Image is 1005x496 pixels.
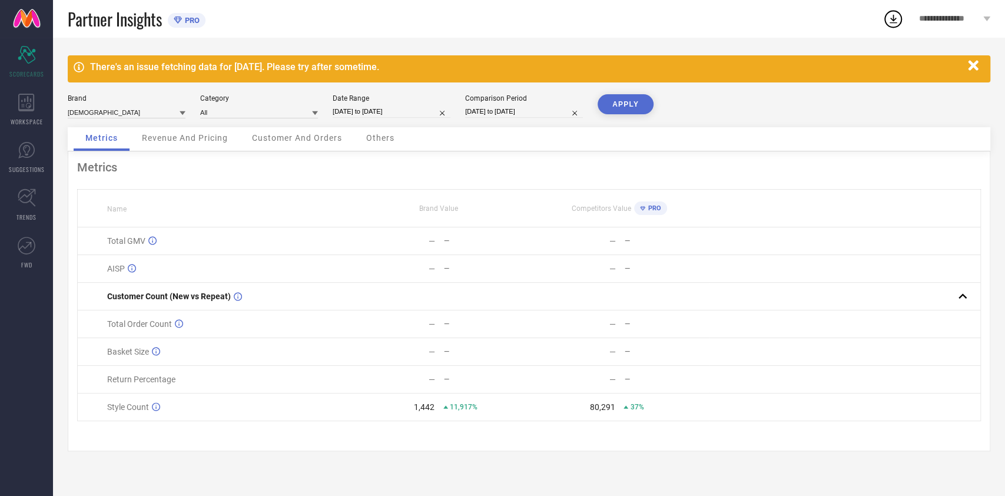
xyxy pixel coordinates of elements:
span: Others [366,133,394,143]
div: — [429,347,435,356]
div: — [609,264,615,273]
div: Brand [68,94,185,102]
span: Total Order Count [107,319,172,329]
div: — [624,320,709,328]
div: — [609,347,615,356]
span: Customer Count (New vs Repeat) [107,292,231,301]
div: — [609,236,615,246]
div: — [624,348,709,356]
div: Category [200,94,318,102]
div: 1,442 [414,402,434,412]
span: PRO [182,16,200,25]
div: Comparison Period [465,94,583,102]
span: Brand Value [419,204,458,213]
span: AISP [107,264,125,273]
span: Revenue And Pricing [142,133,228,143]
span: WORKSPACE [11,117,43,126]
span: 37% [630,403,644,411]
input: Select comparison period [465,105,583,118]
div: Date Range [333,94,450,102]
span: Metrics [85,133,118,143]
span: FWD [21,260,32,269]
span: Basket Size [107,347,149,356]
span: 11,917% [450,403,477,411]
span: SUGGESTIONS [9,165,45,174]
div: 80,291 [589,402,615,412]
span: Return Percentage [107,375,175,384]
span: Total GMV [107,236,145,246]
div: — [444,375,529,383]
div: Open download list [883,8,904,29]
div: — [444,264,529,273]
span: SCORECARDS [9,70,44,78]
button: APPLY [598,94,654,114]
span: Partner Insights [68,7,162,31]
input: Select date range [333,105,450,118]
span: Style Count [107,402,149,412]
div: — [444,320,529,328]
span: PRO [645,204,661,212]
div: — [429,264,435,273]
div: — [429,236,435,246]
span: Customer And Orders [252,133,342,143]
div: — [609,319,615,329]
div: — [444,348,529,356]
div: — [609,375,615,384]
div: Metrics [77,160,981,174]
div: — [624,237,709,245]
div: — [624,264,709,273]
div: There's an issue fetching data for [DATE]. Please try after sometime. [90,61,962,72]
span: Competitors Value [572,204,631,213]
div: — [429,319,435,329]
div: — [624,375,709,383]
div: — [444,237,529,245]
span: TRENDS [16,213,37,221]
span: Name [107,205,127,213]
div: — [429,375,435,384]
